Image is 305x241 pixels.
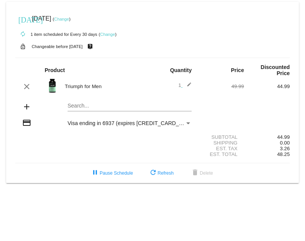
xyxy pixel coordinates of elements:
mat-icon: edit [182,82,192,91]
button: Delete [184,166,219,180]
span: Refresh [148,170,174,176]
mat-icon: autorenew [18,30,27,39]
strong: Quantity [170,67,192,73]
mat-icon: add [22,102,31,111]
span: Visa ending in 6937 (expires [CREDIT_CARD_DATA]) [68,120,195,126]
div: Est. Total [198,151,244,157]
span: Pause Schedule [90,170,133,176]
strong: Price [231,67,244,73]
mat-icon: lock_open [18,42,27,51]
mat-icon: credit_card [22,118,31,127]
mat-icon: delete [190,169,200,178]
span: 0.00 [280,140,290,146]
div: 44.99 [244,84,290,89]
div: 49.99 [198,84,244,89]
input: Search... [68,103,192,109]
small: Changeable before [DATE] [32,44,83,49]
a: Change [100,32,115,37]
span: Delete [190,170,213,176]
small: ( ) [53,17,71,21]
mat-select: Payment Method [68,120,192,126]
div: Shipping [198,140,244,146]
strong: Discounted Price [261,64,290,76]
span: 3.26 [280,146,290,151]
div: Triumph for Men [61,84,153,89]
span: 1 [178,82,192,88]
div: Est. Tax [198,146,244,151]
mat-icon: refresh [148,169,158,178]
mat-icon: live_help [86,42,95,51]
small: ( ) [99,32,117,37]
div: 44.99 [244,134,290,140]
a: Change [54,17,69,21]
mat-icon: [DATE] [18,14,27,24]
mat-icon: clear [22,82,31,91]
span: 48.25 [277,151,290,157]
small: 1 item scheduled for Every 30 days [15,32,97,37]
button: Pause Schedule [84,166,139,180]
mat-icon: pause [90,169,100,178]
strong: Product [45,67,65,73]
img: Image-1-Triumph_carousel-front-transp.png [45,78,60,93]
div: Subtotal [198,134,244,140]
button: Refresh [142,166,180,180]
